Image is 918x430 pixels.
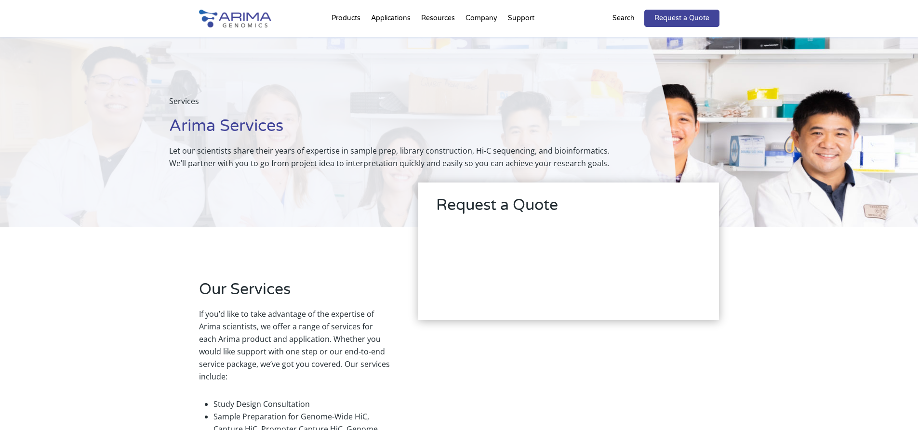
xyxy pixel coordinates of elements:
p: Search [612,12,635,25]
iframe: Form 1 [436,236,701,308]
li: Study Design Consultation [213,398,390,410]
p: Let our scientists share their years of expertise in sample prep, library construction, Hi-C sequ... [169,144,628,169]
h2: Request a Quote [436,195,701,223]
h1: Arima Services [169,115,628,144]
a: Request a Quote [644,10,719,27]
h2: Our Services [199,279,390,308]
p: Services [169,95,628,115]
p: If you’d like to take advantage of the expertise of Arima scientists, we offer a range of service... [199,308,390,391]
img: Arima-Genomics-logo [199,10,271,27]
